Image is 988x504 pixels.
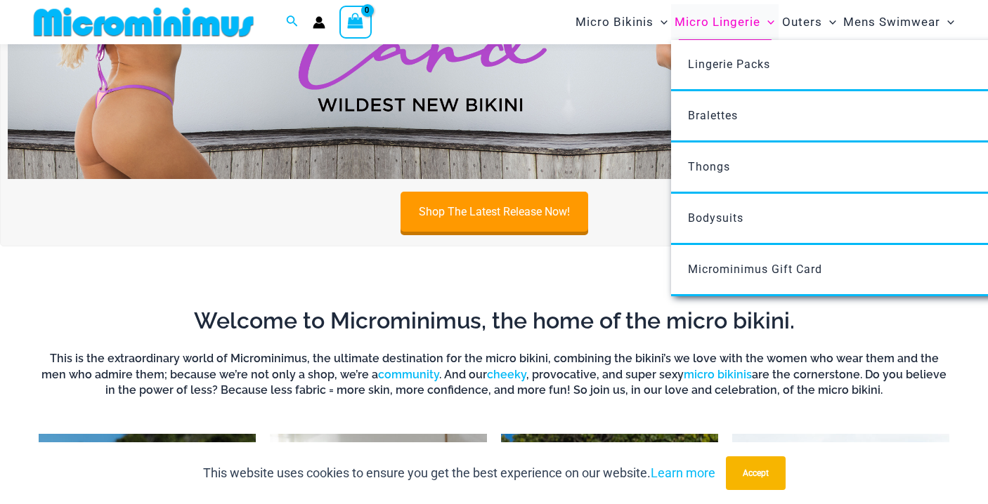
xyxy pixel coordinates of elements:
[671,4,778,40] a: Micro LingerieMenu ToggleMenu Toggle
[576,4,654,40] span: Micro Bikinis
[688,263,822,276] span: Microminimus Gift Card
[487,368,526,381] a: cheeky
[378,368,439,381] a: community
[39,351,949,398] h6: This is the extraordinary world of Microminimus, the ultimate destination for the micro bikini, c...
[843,4,940,40] span: Mens Swimwear
[570,2,960,42] nav: Site Navigation
[39,306,949,336] h2: Welcome to Microminimus, the home of the micro bikini.
[572,4,671,40] a: Micro BikinisMenu ToggleMenu Toggle
[651,465,715,480] a: Learn more
[401,192,588,232] a: Shop The Latest Release Now!
[688,109,738,122] span: Bralettes
[675,4,760,40] span: Micro Lingerie
[688,211,743,225] span: Bodysuits
[760,4,774,40] span: Menu Toggle
[726,456,786,490] button: Accept
[822,4,836,40] span: Menu Toggle
[28,6,259,38] img: MM SHOP LOGO FLAT
[688,160,730,173] span: Thongs
[286,13,299,31] a: Search icon link
[684,368,752,381] a: micro bikinis
[688,58,770,71] span: Lingerie Packs
[313,16,325,29] a: Account icon link
[840,4,958,40] a: Mens SwimwearMenu ToggleMenu Toggle
[203,463,715,484] p: This website uses cookies to ensure you get the best experience on our website.
[779,4,840,40] a: OutersMenu ToggleMenu Toggle
[782,4,822,40] span: Outers
[940,4,954,40] span: Menu Toggle
[339,6,372,38] a: View Shopping Cart, empty
[654,4,668,40] span: Menu Toggle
